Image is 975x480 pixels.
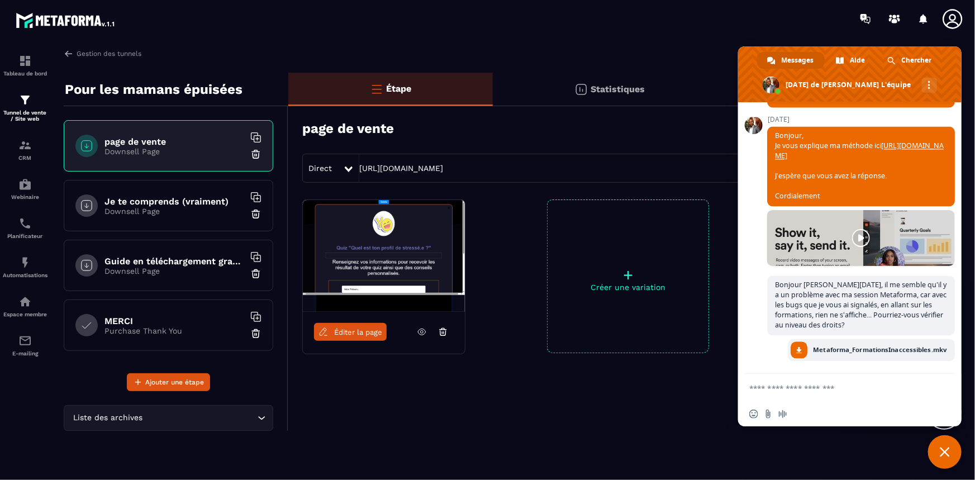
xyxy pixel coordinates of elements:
[104,136,244,147] h6: page de vente
[928,435,962,469] a: Fermer le chat
[778,410,787,419] span: Message audio
[104,316,244,326] h6: MERCI
[3,85,47,130] a: formationformationTunnel de vente / Site web
[813,345,947,355] span: Metaforma_FormationsInaccessibles.mkv
[775,131,944,201] span: Bonjour, Je vous explique ma méthode ici J'espère que vous avez la réponse. Cordialement
[3,287,47,326] a: automationsautomationsEspace membre
[757,52,825,69] a: Messages
[749,410,758,419] span: Insérer un emoji
[3,155,47,161] p: CRM
[303,200,465,312] img: image
[370,82,383,96] img: bars-o.4a397970.svg
[18,54,32,68] img: formation
[18,93,32,107] img: formation
[64,405,273,431] div: Search for option
[3,311,47,317] p: Espace membre
[104,196,244,207] h6: Je te comprends (vraiment)
[71,412,145,424] span: Liste des archives
[250,328,261,339] img: trash
[18,334,32,348] img: email
[850,52,865,69] span: Aide
[104,267,244,275] p: Downsell Page
[767,116,955,123] span: [DATE]
[901,52,931,69] span: Chercher
[548,267,708,283] p: +
[3,70,47,77] p: Tableau de bord
[749,374,928,402] textarea: Entrez votre message...
[64,49,141,59] a: Gestion des tunnels
[18,139,32,152] img: formation
[65,78,242,101] p: Pour les mamans épuisées
[775,281,947,330] span: Bonjour [PERSON_NAME][DATE], il me semble qu'il y a un problème avec ma session Metaforma, car av...
[250,268,261,279] img: trash
[3,248,47,287] a: automationsautomationsAutomatisations
[334,328,382,336] span: Éditer la page
[145,377,204,388] span: Ajouter une étape
[64,49,74,59] img: arrow
[18,295,32,308] img: automations
[3,130,47,169] a: formationformationCRM
[104,256,244,267] h6: Guide en téléchargement gratuit
[3,110,47,122] p: Tunnel de vente / Site web
[548,283,708,292] p: Créer une variation
[250,149,261,160] img: trash
[3,169,47,208] a: automationsautomationsWebinaire
[3,272,47,278] p: Automatisations
[574,83,588,96] img: stats.20deebd0.svg
[3,208,47,248] a: schedulerschedulerPlanificateur
[104,207,244,216] p: Downsell Page
[127,373,210,391] button: Ajouter une étape
[18,178,32,191] img: automations
[781,52,814,69] span: Messages
[3,350,47,357] p: E-mailing
[591,84,645,94] p: Statistiques
[16,10,116,30] img: logo
[877,52,943,69] a: Chercher
[764,410,773,419] span: Envoyer un fichier
[359,164,443,173] a: [URL][DOMAIN_NAME]
[3,46,47,85] a: formationformationTableau de bord
[18,217,32,230] img: scheduler
[145,412,255,424] input: Search for option
[104,326,244,335] p: Purchase Thank You
[250,208,261,220] img: trash
[18,256,32,269] img: automations
[3,194,47,200] p: Webinaire
[386,83,411,94] p: Étape
[3,233,47,239] p: Planificateur
[104,147,244,156] p: Downsell Page
[775,141,944,161] a: [URL][DOMAIN_NAME]
[826,52,876,69] a: Aide
[3,326,47,365] a: emailemailE-mailing
[314,323,387,341] a: Éditer la page
[302,121,394,136] h3: page de vente
[308,164,332,173] span: Direct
